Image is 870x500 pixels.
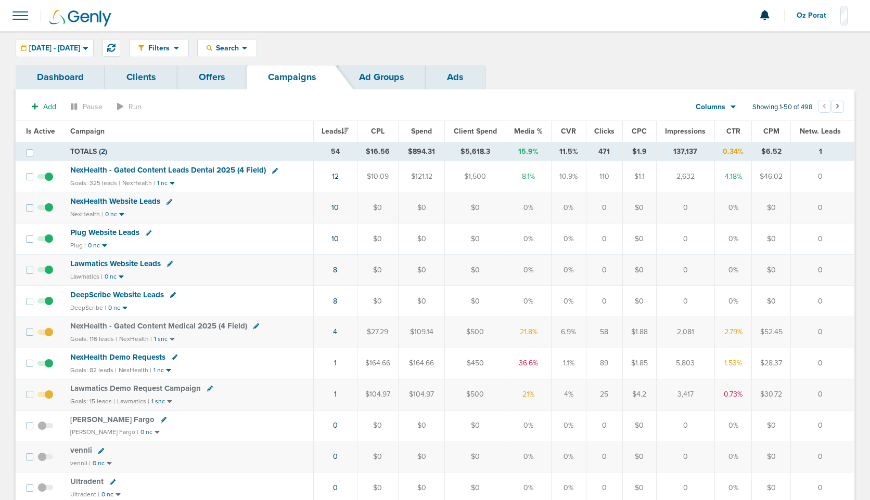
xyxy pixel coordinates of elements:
td: $0 [357,285,398,317]
a: 8 [333,266,337,274]
td: $0 [622,410,656,441]
td: 0 [791,255,854,286]
span: DeepScribe Website Leads [70,290,164,299]
td: 0% [551,223,586,255]
td: $894.31 [399,142,445,161]
span: Lawmatics Demo Request Campaign [70,384,201,393]
span: [DATE] - [DATE] [29,45,80,52]
span: Media % [514,127,543,136]
td: $1.85 [622,348,656,379]
td: 110 [586,161,622,192]
td: $500 [445,317,506,348]
td: 0 [586,223,622,255]
td: 36.6% [506,348,551,379]
td: $0 [357,410,398,441]
td: 1.1% [551,348,586,379]
a: 10 [331,203,339,212]
td: 0 [791,192,854,223]
small: 1 snc [154,335,168,343]
td: 21.8% [506,317,551,348]
span: Leads [322,127,349,136]
td: 10.9% [551,161,586,192]
td: 6.9% [551,317,586,348]
td: 0 [656,255,714,286]
td: $0 [357,255,398,286]
small: 0 nc [108,304,120,312]
td: TOTALS ( ) [64,142,314,161]
td: 0 [791,161,854,192]
small: 0 nc [101,491,113,498]
td: 0 [656,223,714,255]
td: 0 [656,441,714,472]
small: [PERSON_NAME] Fargo | [70,428,138,436]
span: Impressions [665,127,706,136]
small: 0 nc [105,210,117,218]
td: 4.18% [714,161,752,192]
small: Plug | [70,242,86,249]
small: Goals: 116 leads | [70,335,117,343]
td: 0% [506,192,551,223]
small: NexHealth | [119,366,151,374]
td: $0 [752,255,791,286]
td: $164.66 [399,348,445,379]
td: 0 [791,348,854,379]
td: $0 [399,285,445,317]
td: $0 [752,441,791,472]
td: 54 [314,142,357,161]
td: 0 [791,317,854,348]
a: 0 [333,452,338,461]
td: 0 [586,410,622,441]
td: 137,137 [656,142,714,161]
td: $0 [752,410,791,441]
a: 12 [332,172,339,181]
td: 0% [714,285,752,317]
span: Plug Website Leads [70,228,139,237]
td: 0 [586,285,622,317]
td: 0 [791,285,854,317]
td: 0% [551,192,586,223]
td: $0 [445,255,506,286]
ul: Pagination [818,101,844,114]
td: 25 [586,379,622,410]
td: $6.52 [752,142,791,161]
a: Campaigns [247,65,338,89]
td: 3,417 [656,379,714,410]
small: 0 nc [93,459,105,467]
td: 0 [586,192,622,223]
span: Add [43,102,56,111]
td: $0 [752,192,791,223]
td: $0 [445,285,506,317]
td: 0% [714,255,752,286]
td: 0% [714,192,752,223]
small: NexHealth | [122,179,155,187]
a: 1 [334,390,337,399]
a: Offers [177,65,247,89]
span: CTR [726,127,740,136]
a: 1 [334,359,337,367]
td: 0 [656,192,714,223]
td: 0% [506,441,551,472]
button: Go to next page [831,100,844,113]
small: Goals: 325 leads | [70,179,120,187]
td: 2.79% [714,317,752,348]
a: 10 [331,234,339,243]
td: 1.53% [714,348,752,379]
small: vennli | [70,459,91,467]
td: 1 [791,142,854,161]
td: 2,081 [656,317,714,348]
td: 21% [506,379,551,410]
td: $500 [445,379,506,410]
td: 0 [656,285,714,317]
span: 2 [101,147,105,156]
td: $0 [752,285,791,317]
td: $10.09 [357,161,398,192]
small: Goals: 15 leads | [70,398,115,405]
span: Campaign [70,127,105,136]
span: Netw. Leads [800,127,841,136]
span: Filters [144,44,174,52]
span: CPL [371,127,385,136]
td: 0% [506,223,551,255]
td: $109.14 [399,317,445,348]
td: $0 [399,255,445,286]
a: Dashboard [16,65,105,89]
